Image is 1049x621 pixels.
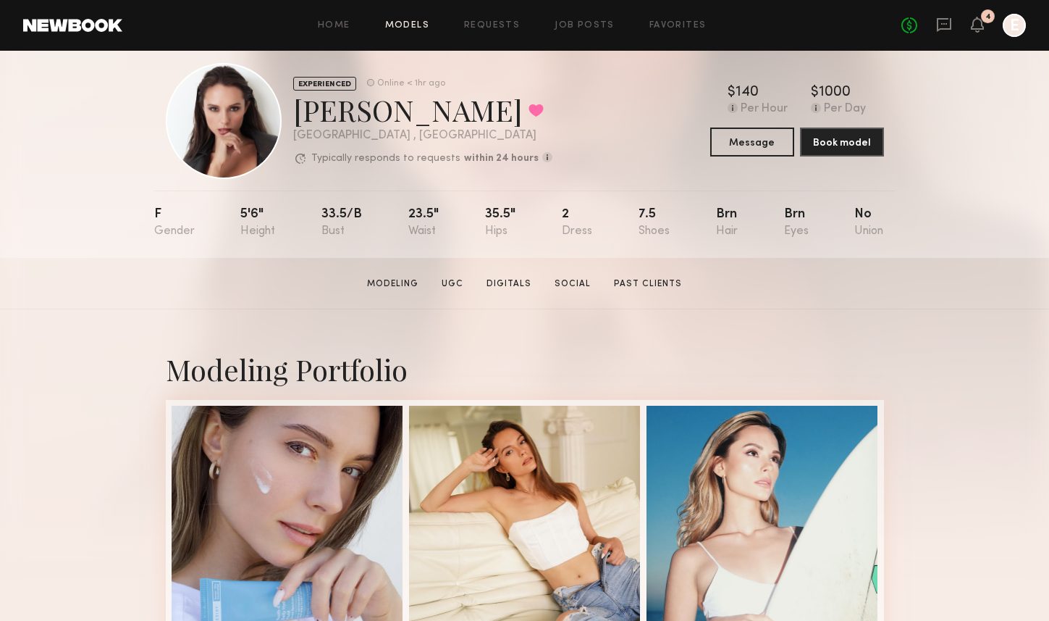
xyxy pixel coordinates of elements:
[985,13,991,21] div: 4
[154,208,195,238] div: F
[716,208,738,238] div: Brn
[741,103,788,116] div: Per Hour
[293,77,356,91] div: EXPERIENCED
[819,86,851,100] div: 1000
[811,86,819,100] div: $
[710,128,794,157] button: Message
[549,278,597,291] a: Social
[562,208,592,238] div: 2
[361,278,424,291] a: Modeling
[240,208,275,238] div: 5'6"
[464,154,539,164] b: within 24 hours
[824,103,866,116] div: Per Day
[377,79,445,88] div: Online < 1hr ago
[385,21,429,30] a: Models
[293,91,552,129] div: [PERSON_NAME]
[555,21,615,30] a: Job Posts
[321,208,362,238] div: 33.5/b
[800,128,884,157] button: Book model
[485,208,515,238] div: 35.5"
[311,154,460,164] p: Typically responds to requests
[1003,14,1026,37] a: E
[608,278,688,291] a: Past Clients
[736,86,759,100] div: 140
[649,21,707,30] a: Favorites
[728,86,736,100] div: $
[639,208,670,238] div: 7.5
[408,208,439,238] div: 23.5"
[854,208,883,238] div: No
[784,208,809,238] div: Brn
[293,130,552,142] div: [GEOGRAPHIC_DATA] , [GEOGRAPHIC_DATA]
[318,21,350,30] a: Home
[166,350,884,388] div: Modeling Portfolio
[436,278,469,291] a: UGC
[464,21,520,30] a: Requests
[481,278,537,291] a: Digitals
